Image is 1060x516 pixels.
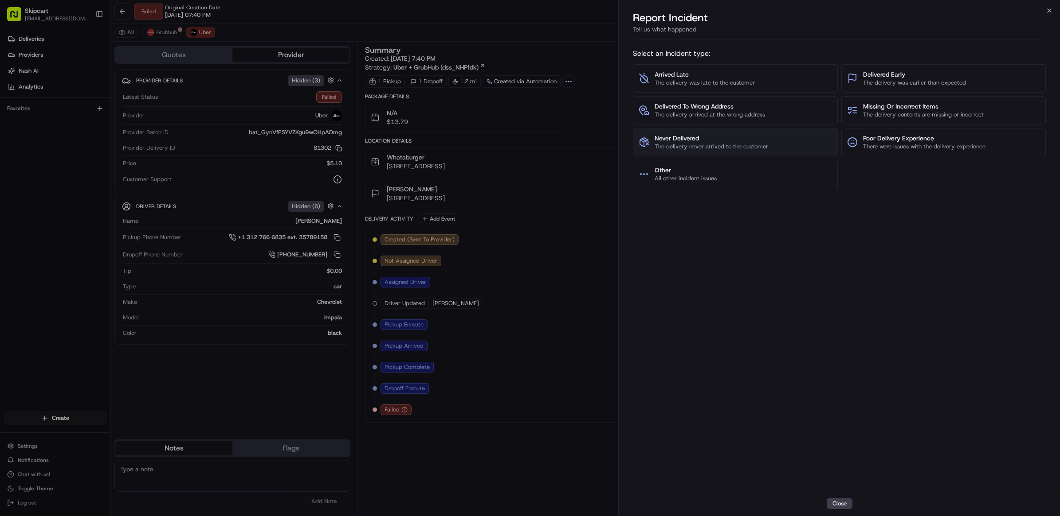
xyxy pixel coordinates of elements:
[151,87,161,98] button: Start new chat
[841,96,1046,124] button: Missing Or Incorrect ItemsThe delivery contents are missing or incorrect
[30,93,112,101] div: We're available if you need us!
[9,9,27,27] img: Nash
[5,125,71,141] a: 📗Knowledge Base
[18,128,68,137] span: Knowledge Base
[633,48,1046,59] span: Select an incident type:
[655,111,765,119] span: The delivery arrived at the wrong address
[655,79,755,87] span: The delivery was late to the customer
[633,11,708,25] p: Report Incident
[863,134,985,143] span: Poor Delivery Experience
[863,111,984,119] span: The delivery contents are missing or incorrect
[655,175,717,182] span: All other incident issues
[633,64,837,93] button: Arrived LateThe delivery was late to the customer
[827,498,852,509] button: Close
[633,160,837,188] button: OtherAll other incident issues
[655,102,765,111] span: Delivered To Wrong Address
[863,70,966,79] span: Delivered Early
[655,70,755,79] span: Arrived Late
[655,166,717,175] span: Other
[9,35,161,50] p: Welcome 👋
[88,150,107,157] span: Pylon
[863,102,984,111] span: Missing Or Incorrect Items
[30,85,145,93] div: Start new chat
[655,143,768,151] span: The delivery never arrived to the customer
[633,96,837,124] button: Delivered To Wrong AddressThe delivery arrived at the wrong address
[633,25,1046,39] div: Tell us what happened
[23,57,146,66] input: Clear
[84,128,142,137] span: API Documentation
[9,129,16,136] div: 📗
[863,79,966,87] span: The delivery was earlier than expected
[655,134,768,143] span: Never Delivered
[63,150,107,157] a: Powered byPylon
[9,85,25,101] img: 1736555255976-a54dd68f-1ca7-489b-9aae-adbdc363a1c4
[863,143,985,151] span: There were issues with the delivery experience
[841,64,1046,93] button: Delivered EarlyThe delivery was earlier than expected
[71,125,146,141] a: 💻API Documentation
[633,128,837,156] button: Never DeliveredThe delivery never arrived to the customer
[75,129,82,136] div: 💻
[841,128,1046,156] button: Poor Delivery ExperienceThere were issues with the delivery experience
